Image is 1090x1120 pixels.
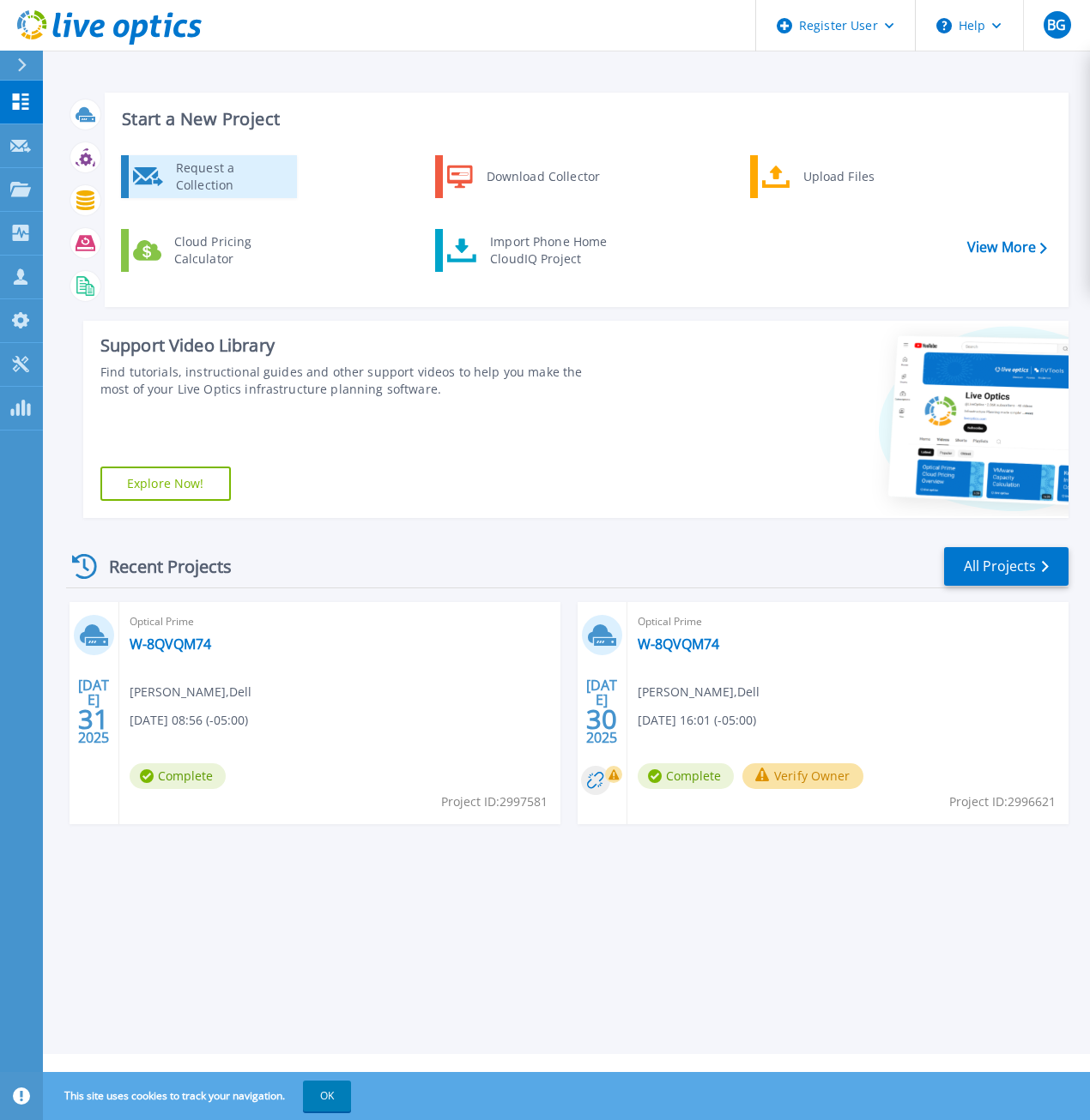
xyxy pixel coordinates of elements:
a: W-8QVQM74 [130,635,211,653]
a: W-8QVQM74 [638,635,719,653]
div: Support Video Library [100,334,613,357]
a: View More [967,239,1047,256]
div: Import Phone Home CloudIQ Project [481,233,615,268]
span: Optical Prime [638,612,1058,631]
div: Recent Projects [66,545,255,587]
div: Cloud Pricing Calculator [166,233,293,268]
a: Explore Now! [100,467,231,501]
span: Project ID: 2997581 [441,792,548,811]
div: [DATE] 2025 [585,680,618,743]
span: This site uses cookies to track your navigation. [47,1081,351,1111]
span: Project ID: 2996621 [949,792,1056,811]
span: 30 [586,712,617,726]
div: Upload Files [795,160,922,194]
span: Complete [638,763,734,789]
div: Download Collector [478,160,608,194]
span: [DATE] 16:01 (-05:00) [638,711,756,730]
span: [DATE] 08:56 (-05:00) [130,711,248,730]
h3: Start a New Project [122,110,1046,129]
a: Cloud Pricing Calculator [121,229,297,272]
span: Optical Prime [130,612,550,631]
span: [PERSON_NAME] , Dell [130,683,251,702]
span: BG [1047,18,1066,32]
button: Verify Owner [742,763,863,789]
div: [DATE] 2025 [77,680,110,743]
button: OK [303,1081,351,1111]
span: 31 [78,712,109,726]
div: Request a Collection [167,160,293,194]
a: Request a Collection [121,155,297,198]
div: Find tutorials, instructional guides and other support videos to help you make the most of your L... [100,364,613,398]
a: Upload Files [750,155,926,198]
a: All Projects [944,547,1069,586]
a: Download Collector [435,155,611,198]
span: Complete [130,763,226,789]
span: [PERSON_NAME] , Dell [638,683,760,702]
